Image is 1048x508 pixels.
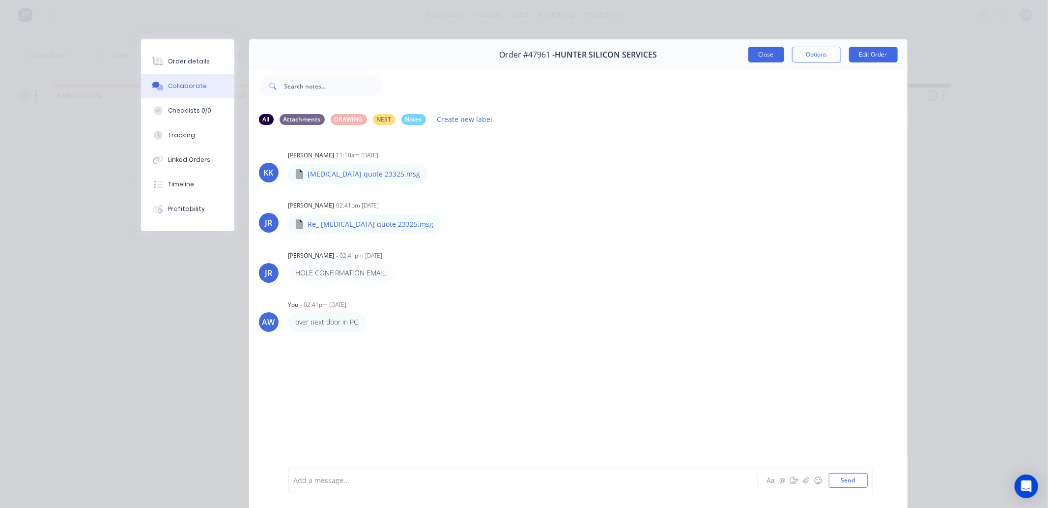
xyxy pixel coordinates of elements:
[829,473,868,488] button: Send
[288,300,299,309] div: You
[168,131,195,140] div: Tracking
[265,217,272,229] div: JR
[337,201,379,210] div: 02:41pm [DATE]
[168,205,205,213] div: Profitability
[141,74,234,98] button: Collaborate
[301,300,347,309] div: - 02:41pm [DATE]
[264,167,274,179] div: KK
[337,251,383,260] div: - 02:41pm [DATE]
[284,76,382,96] input: Search notes...
[259,114,274,125] div: All
[141,172,234,197] button: Timeline
[288,151,335,160] div: [PERSON_NAME]
[168,155,210,164] div: Linked Orders
[265,267,272,279] div: JR
[168,82,207,90] div: Collaborate
[262,316,275,328] div: AW
[168,180,194,189] div: Timeline
[288,251,335,260] div: [PERSON_NAME]
[280,114,325,125] div: Attachments
[308,169,421,179] p: [MEDICAL_DATA] quote 23325.msg
[748,47,784,62] button: Close
[168,57,210,66] div: Order details
[432,113,498,126] button: Create new label
[777,475,789,486] button: @
[141,148,234,172] button: Linked Orders
[792,47,841,62] button: Options
[288,201,335,210] div: [PERSON_NAME]
[168,106,211,115] div: Checklists 0/0
[296,268,386,278] p: HOLE CONFIRMATION EMAIL
[296,317,359,327] p: over next door in PC
[555,50,657,60] span: HUNTER SILICON SERVICES
[331,114,367,125] div: DRAWING
[141,98,234,123] button: Checklists 0/0
[337,151,379,160] div: 11:10am [DATE]
[765,475,777,486] button: Aa
[141,49,234,74] button: Order details
[308,219,434,229] p: Re_ [MEDICAL_DATA] quote 23325.msg
[849,47,898,62] button: Edit Order
[401,114,426,125] div: Notes
[373,114,396,125] div: NEST
[812,475,824,486] button: ☺
[141,197,234,221] button: Profitability
[141,123,234,148] button: Tracking
[499,50,555,60] span: Order #47961 -
[1015,475,1038,498] div: Open Intercom Messenger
